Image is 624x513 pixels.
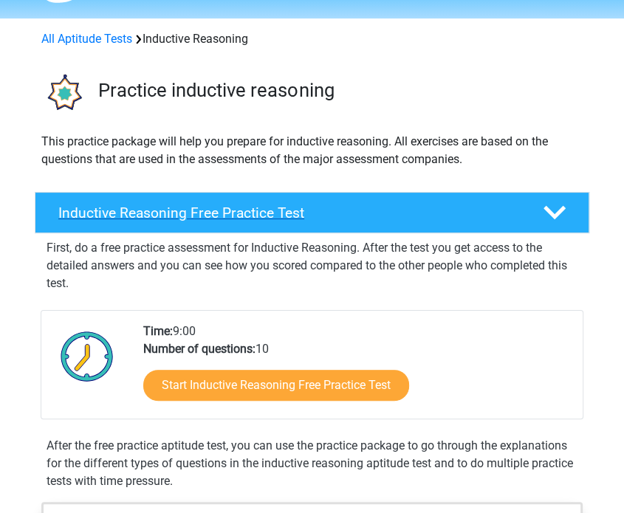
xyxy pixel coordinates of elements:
[29,192,595,233] a: Inductive Reasoning Free Practice Test
[98,79,577,102] h3: Practice inductive reasoning
[143,324,173,338] b: Time:
[132,323,582,419] div: 9:00 10
[35,66,91,121] img: inductive reasoning
[53,323,121,390] img: Clock
[41,437,583,490] div: After the free practice aptitude test, you can use the practice package to go through the explana...
[58,204,521,221] h4: Inductive Reasoning Free Practice Test
[47,239,577,292] p: First, do a free practice assessment for Inductive Reasoning. After the test you get access to th...
[41,133,583,168] p: This practice package will help you prepare for inductive reasoning. All exercises are based on t...
[41,32,132,46] a: All Aptitude Tests
[143,370,409,401] a: Start Inductive Reasoning Free Practice Test
[35,30,589,48] div: Inductive Reasoning
[143,342,256,356] b: Number of questions:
